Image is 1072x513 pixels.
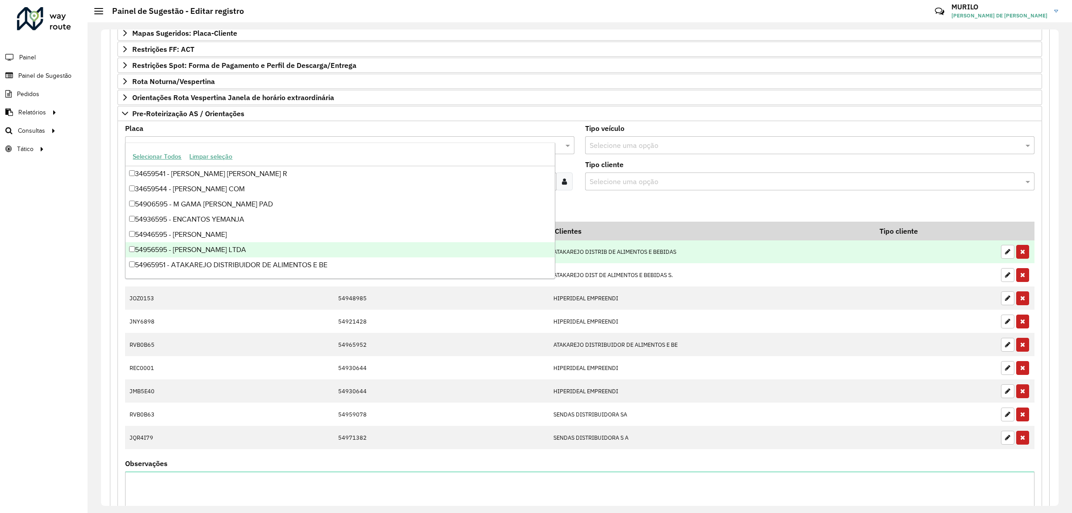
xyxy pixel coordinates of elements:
[18,71,71,80] span: Painel de Sugestão
[18,126,45,135] span: Consultas
[132,78,215,85] span: Rota Noturna/Vespertina
[117,42,1042,57] a: Restrições FF: ACT
[549,403,873,426] td: SENDAS DISTRIBUIDORA SA
[873,222,997,240] th: Tipo cliente
[125,379,208,403] td: JMB5E40
[125,286,208,310] td: JOZ0153
[549,379,873,403] td: HIPERIDEAL EMPREENDI
[126,257,555,273] div: 54965951 - ATAKAREJO DISTRIBUIDOR DE ALIMENTOS E BE
[126,273,555,288] div: 54965952 - ATAKAREJO DISTRIBUIDOR DE ALIMENTOS E BE
[333,379,549,403] td: 54930644
[549,240,873,264] td: ATAKAREJO DISTRIB DE ALIMENTOS E BEBIDAS
[125,356,208,379] td: REC0001
[333,286,549,310] td: 54948985
[951,3,1047,11] h3: MURILO
[126,197,555,212] div: 54906595 - M GAMA [PERSON_NAME] PAD
[549,263,873,286] td: ATAKAREJO DIST DE ALIMENTOS E BEBIDAS S.
[117,106,1042,121] a: Pre-Roteirização AS / Orientações
[117,74,1042,89] a: Rota Noturna/Vespertina
[333,310,549,333] td: 54921428
[117,58,1042,73] a: Restrições Spot: Forma de Pagamento e Perfil de Descarga/Entrega
[132,62,356,69] span: Restrições Spot: Forma de Pagamento e Perfil de Descarga/Entrega
[585,159,624,170] label: Tipo cliente
[126,242,555,257] div: 54956595 - [PERSON_NAME] LTDA
[17,89,39,99] span: Pedidos
[951,12,1047,20] span: [PERSON_NAME] DE [PERSON_NAME]
[125,333,208,356] td: RVB0B65
[117,25,1042,41] a: Mapas Sugeridos: Placa-Cliente
[18,108,46,117] span: Relatórios
[126,227,555,242] div: 54946595 - [PERSON_NAME]
[125,310,208,333] td: JNY6898
[125,403,208,426] td: RVB0B63
[549,333,873,356] td: ATAKAREJO DISTRIBUIDOR DE ALIMENTOS E BE
[125,123,143,134] label: Placa
[185,150,236,164] button: Limpar seleção
[549,426,873,449] td: SENDAS DISTRIBUIDORA S A
[125,426,208,449] td: JQR4I79
[103,6,244,16] h2: Painel de Sugestão - Editar registro
[132,29,237,37] span: Mapas Sugeridos: Placa-Cliente
[549,222,873,240] th: Clientes
[333,403,549,426] td: 54959078
[117,90,1042,105] a: Orientações Rota Vespertina Janela de horário extraordinária
[549,356,873,379] td: HIPERIDEAL EMPREENDI
[333,333,549,356] td: 54965952
[333,426,549,449] td: 54971382
[585,123,624,134] label: Tipo veículo
[125,458,167,469] label: Observações
[126,181,555,197] div: 34659544 - [PERSON_NAME] COM
[549,286,873,310] td: HIPERIDEAL EMPREENDI
[125,143,555,279] ng-dropdown-panel: Options list
[132,46,194,53] span: Restrições FF: ACT
[19,53,36,62] span: Painel
[333,356,549,379] td: 54930644
[132,110,244,117] span: Pre-Roteirização AS / Orientações
[126,212,555,227] div: 54936595 - ENCANTOS YEMANJA
[132,94,334,101] span: Orientações Rota Vespertina Janela de horário extraordinária
[930,2,949,21] a: Contato Rápido
[129,150,185,164] button: Selecionar Todos
[126,166,555,181] div: 34659541 - [PERSON_NAME] [PERSON_NAME] R
[17,144,33,154] span: Tático
[549,310,873,333] td: HIPERIDEAL EMPREENDI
